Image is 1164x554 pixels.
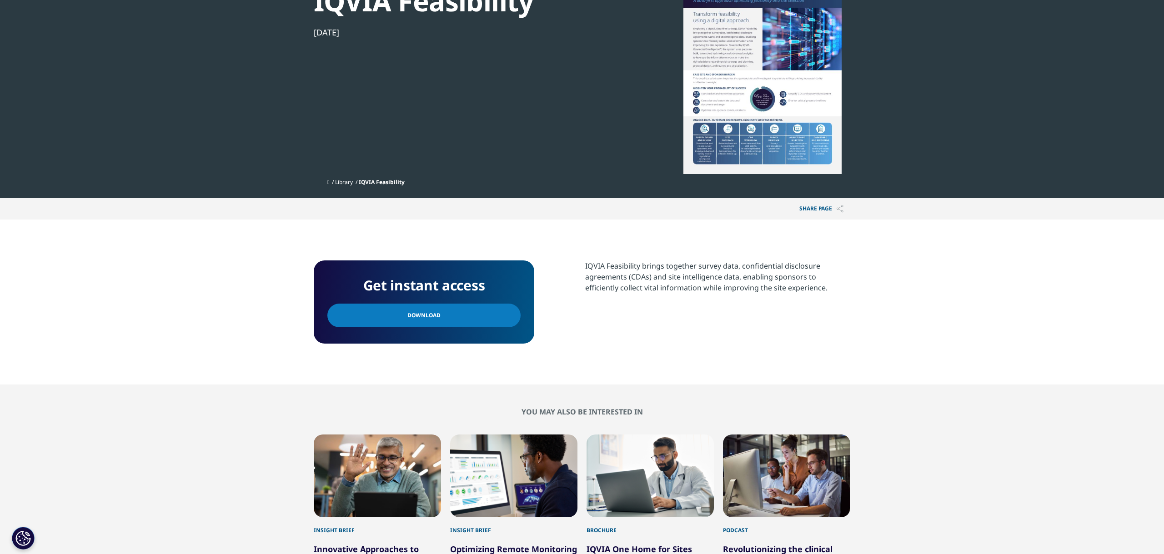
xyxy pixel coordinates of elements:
h2: You may also be interested in [314,407,850,416]
h4: Get instant access [327,274,521,297]
div: Insight Brief [314,517,441,534]
span: IQVIA Feasibility [359,178,405,186]
button: Share PAGEShare PAGE [793,198,850,220]
a: Library [335,178,353,186]
div: Insight Brief [450,517,577,534]
p: Share PAGE [793,198,850,220]
div: Brochure [587,517,714,534]
p: IQVIA Feasibility brings together survey data, confidential disclosure agreements (CDAs) and site... [585,260,850,300]
img: Share PAGE [837,205,843,213]
div: Podcast [723,517,850,534]
span: Download [407,310,441,320]
a: Download [327,304,521,327]
div: [DATE] [314,27,626,38]
button: Cookies Settings [12,527,35,549]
